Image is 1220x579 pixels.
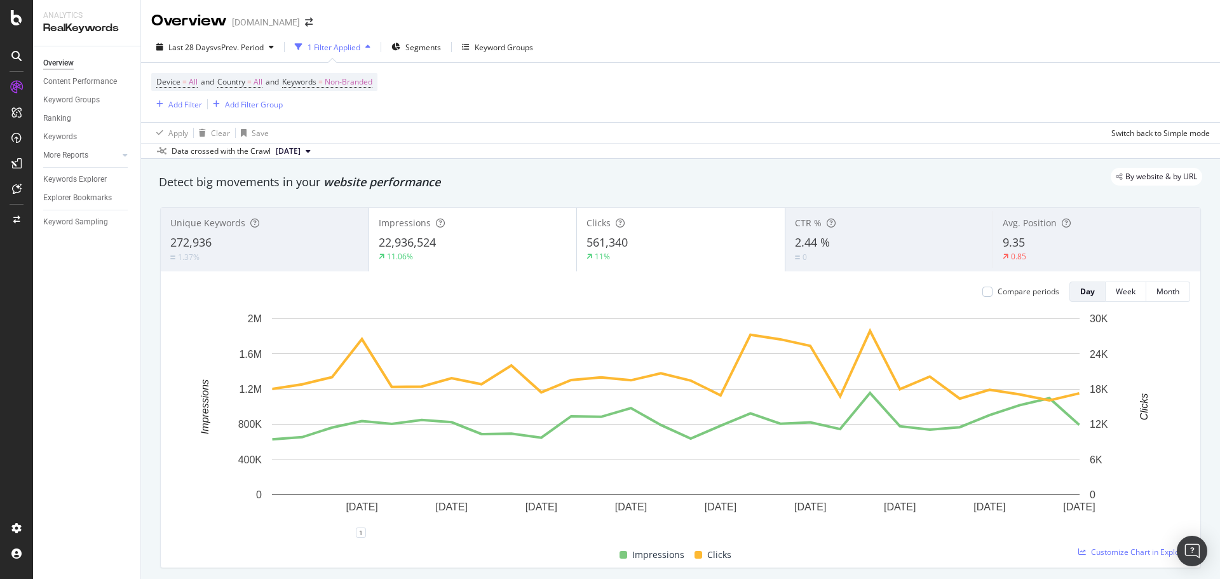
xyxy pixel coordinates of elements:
[156,76,180,87] span: Device
[168,128,188,139] div: Apply
[225,99,283,110] div: Add Filter Group
[795,255,800,259] img: Equal
[1090,489,1095,500] text: 0
[256,489,262,500] text: 0
[884,501,916,512] text: [DATE]
[1091,547,1190,557] span: Customize Chart in Explorer
[217,76,245,87] span: Country
[43,149,119,162] a: More Reports
[247,76,252,87] span: =
[1080,286,1095,297] div: Day
[998,286,1059,297] div: Compare periods
[151,123,188,143] button: Apply
[1063,501,1095,512] text: [DATE]
[170,255,175,259] img: Equal
[386,37,446,57] button: Segments
[171,312,1181,533] svg: A chart.
[794,501,826,512] text: [DATE]
[1069,282,1106,302] button: Day
[238,419,262,430] text: 800K
[1146,282,1190,302] button: Month
[1011,251,1026,262] div: 0.85
[211,128,230,139] div: Clear
[436,501,468,512] text: [DATE]
[525,501,557,512] text: [DATE]
[43,75,132,88] a: Content Performance
[254,73,262,91] span: All
[43,10,130,21] div: Analytics
[239,384,262,395] text: 1.2M
[151,97,202,112] button: Add Filter
[475,42,533,53] div: Keyword Groups
[43,75,117,88] div: Content Performance
[252,128,269,139] div: Save
[973,501,1005,512] text: [DATE]
[1078,547,1190,557] a: Customize Chart in Explorer
[705,501,736,512] text: [DATE]
[1156,286,1179,297] div: Month
[305,18,313,27] div: arrow-right-arrow-left
[200,379,210,434] text: Impressions
[43,191,112,205] div: Explorer Bookmarks
[795,235,830,250] span: 2.44 %
[232,16,300,29] div: [DOMAIN_NAME]
[356,528,366,538] div: 1
[43,57,74,70] div: Overview
[1106,123,1210,143] button: Switch back to Simple mode
[266,76,279,87] span: and
[282,76,316,87] span: Keywords
[43,215,108,229] div: Keyword Sampling
[170,217,245,229] span: Unique Keywords
[43,215,132,229] a: Keyword Sampling
[238,454,262,465] text: 400K
[168,99,202,110] div: Add Filter
[43,112,71,125] div: Ranking
[178,252,200,262] div: 1.37%
[379,217,431,229] span: Impressions
[1111,168,1202,186] div: legacy label
[194,123,230,143] button: Clear
[457,37,538,57] button: Keyword Groups
[43,21,130,36] div: RealKeywords
[1003,235,1025,250] span: 9.35
[189,73,198,91] span: All
[379,235,436,250] span: 22,936,524
[170,235,212,250] span: 272,936
[1139,393,1149,421] text: Clicks
[1090,348,1108,359] text: 24K
[168,42,213,53] span: Last 28 Days
[1090,419,1108,430] text: 12K
[236,123,269,143] button: Save
[803,252,807,262] div: 0
[43,173,132,186] a: Keywords Explorer
[43,191,132,205] a: Explorer Bookmarks
[43,112,132,125] a: Ranking
[1003,217,1057,229] span: Avg. Position
[1125,173,1197,181] span: By website & by URL
[43,149,88,162] div: More Reports
[172,146,271,157] div: Data crossed with the Crawl
[276,146,301,157] span: 2025 Aug. 5th
[1090,313,1108,324] text: 30K
[239,348,262,359] text: 1.6M
[213,42,264,53] span: vs Prev. Period
[1177,536,1207,566] div: Open Intercom Messenger
[43,130,77,144] div: Keywords
[586,217,611,229] span: Clicks
[795,217,822,229] span: CTR %
[271,144,316,159] button: [DATE]
[1106,282,1146,302] button: Week
[43,173,107,186] div: Keywords Explorer
[308,42,360,53] div: 1 Filter Applied
[387,251,413,262] div: 11.06%
[208,97,283,112] button: Add Filter Group
[346,501,377,512] text: [DATE]
[1090,384,1108,395] text: 18K
[325,73,372,91] span: Non-Branded
[632,547,684,562] span: Impressions
[43,93,132,107] a: Keyword Groups
[151,10,227,32] div: Overview
[248,313,262,324] text: 2M
[1116,286,1135,297] div: Week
